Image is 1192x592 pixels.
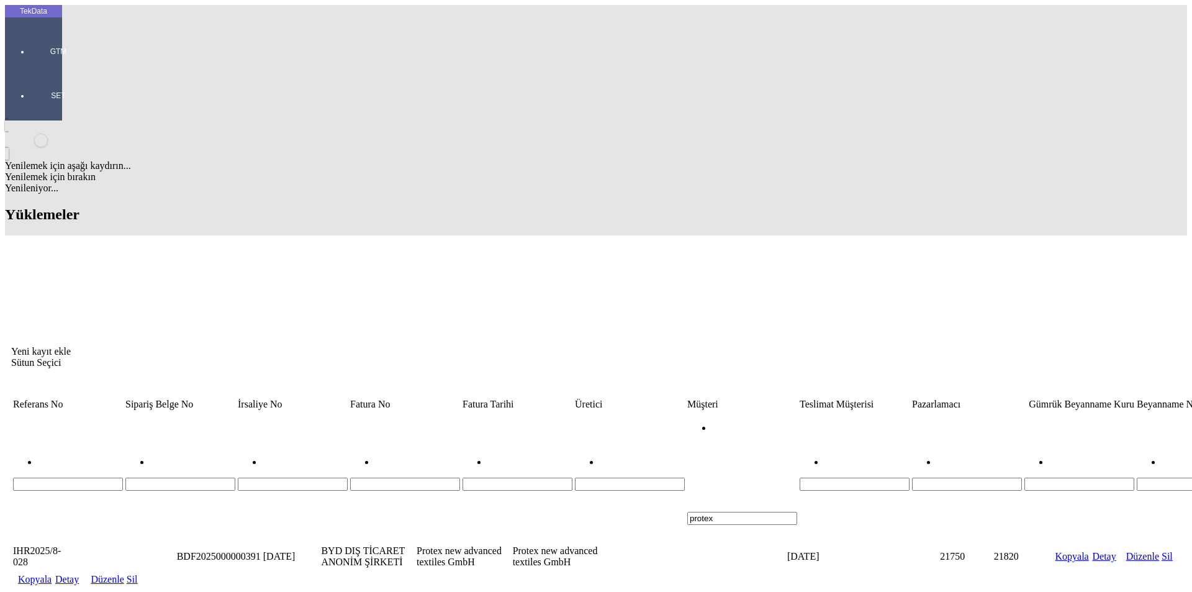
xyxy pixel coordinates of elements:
[912,399,1022,410] div: Pazarlamacı
[687,512,797,525] input: Hücreyi Filtrele
[1024,399,1134,410] div: Gümrük Beyanname Kuru
[967,545,1019,568] td: 21820
[125,399,235,410] div: Sipariş Belge No
[416,545,511,568] td: Protex new advanced textiles GmbH
[18,574,52,585] a: Kopyala
[911,412,1023,526] td: Hücreyi Filtrele
[125,398,236,411] td: Sütun Sipariş Belge No
[320,545,415,568] td: BYD DIŞ TİCARET ANONİM ŞİRKETİ
[463,478,572,491] input: Hücreyi Filtrele
[55,370,83,382] td: Sütun undefined
[911,398,1023,411] td: Sütun Pazarlamacı
[238,478,348,491] input: Hücreyi Filtrele
[799,398,910,411] td: Sütun Teslimat Müşterisi
[55,574,79,585] a: Detay
[40,91,77,101] span: SET
[12,412,124,526] td: Hücreyi Filtrele
[1024,478,1134,491] input: Hücreyi Filtrele
[1024,398,1135,411] td: Sütun Gümrük Beyanname Kuru
[5,160,1187,171] div: Yenilemek için aşağı kaydırın...
[350,399,460,410] div: Fatura No
[1055,551,1088,562] a: Kopyala
[11,357,61,368] span: Sütun Seçici
[11,357,1181,368] div: Sütun Seçici
[687,412,798,526] td: Hücreyi Filtrele
[17,370,53,382] td: Sütun undefined
[125,478,235,491] input: Hücreyi Filtrele
[12,398,124,411] td: Sütun Referans No
[5,6,62,16] div: TekData
[574,412,685,526] td: Hücreyi Filtrele
[575,399,685,410] div: Üretici
[12,545,74,568] td: IHR2025/8-028
[125,412,236,526] td: Hücreyi Filtrele
[462,412,573,526] td: Hücreyi Filtrele
[1024,412,1135,526] td: Hücreyi Filtrele
[800,478,910,491] input: Hücreyi Filtrele
[1126,551,1159,562] a: Düzenle
[687,399,797,410] div: Müşteri
[575,478,685,491] input: Hücreyi Filtrele
[5,183,1187,194] div: Yenileniyor...
[176,545,261,568] td: BDF2025000000391
[912,478,1022,491] input: Hücreyi Filtrele
[1092,551,1116,562] a: Detay
[5,206,1187,223] h2: Yüklemeler
[799,412,910,526] td: Hücreyi Filtrele
[463,399,572,410] div: Fatura Tarihi
[350,412,461,526] td: Hücreyi Filtrele
[350,398,461,411] td: Sütun Fatura No
[263,545,320,568] td: [DATE]
[237,398,348,411] td: Sütun İrsaliye No
[574,398,685,411] td: Sütun Üretici
[13,399,123,410] div: Referans No
[350,478,460,491] input: Hücreyi Filtrele
[462,398,573,411] td: Sütun Fatura Tarihi
[787,545,856,568] td: [DATE]
[914,545,965,568] td: 21750
[687,398,798,411] td: Sütun Müşteri
[1162,551,1173,562] a: Sil
[40,47,77,57] span: GTM
[238,399,348,410] div: İrsaliye No
[800,399,910,410] div: Teslimat Müşterisi
[237,412,348,526] td: Hücreyi Filtrele
[127,574,138,585] a: Sil
[91,574,124,585] a: Düzenle
[5,171,1187,183] div: Yenilemek için bırakın
[11,346,71,357] span: Yeni kayıt ekle
[11,346,1181,357] div: Yeni kayıt ekle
